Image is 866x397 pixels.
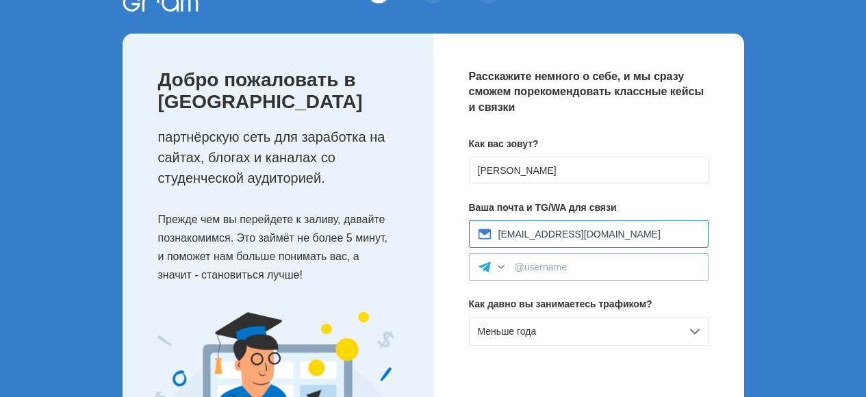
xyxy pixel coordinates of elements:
input: yourmail@example.com [498,229,700,240]
p: Ваша почта и TG/WA для связи [469,201,709,215]
p: Прежде чем вы перейдете к заливу, давайте познакомимся. Это займёт не более 5 минут, и поможет на... [158,210,406,285]
p: Расскажите немного о себе, и мы сразу сможем порекомендовать классные кейсы и связки [469,69,709,115]
p: Добро пожаловать в [GEOGRAPHIC_DATA] [158,69,406,113]
input: @username [515,261,700,272]
p: Как вас зовут? [469,137,709,151]
span: Меньше года [478,326,537,337]
p: партнёрскую сеть для заработка на сайтах, блогах и каналах со студенческой аудиторией. [158,127,406,188]
p: Как давно вы занимаетесь трафиком? [469,297,709,311]
input: Имя [469,157,709,184]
